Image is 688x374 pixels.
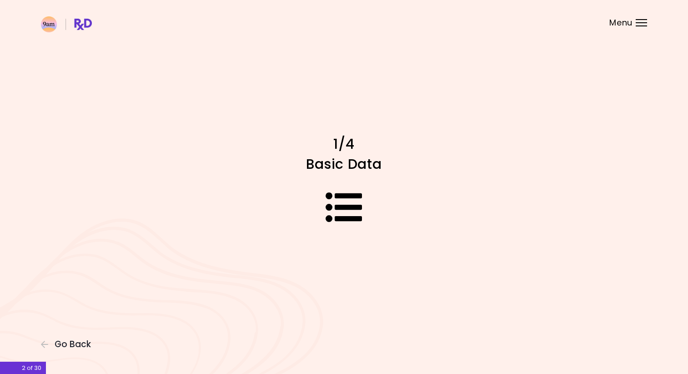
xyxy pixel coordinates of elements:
span: Menu [609,19,633,27]
img: RxDiet [41,16,92,32]
span: Go Back [55,339,91,349]
button: Go Back [41,339,95,349]
h1: 1/4 [185,135,503,153]
h1: Basic Data [185,155,503,173]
